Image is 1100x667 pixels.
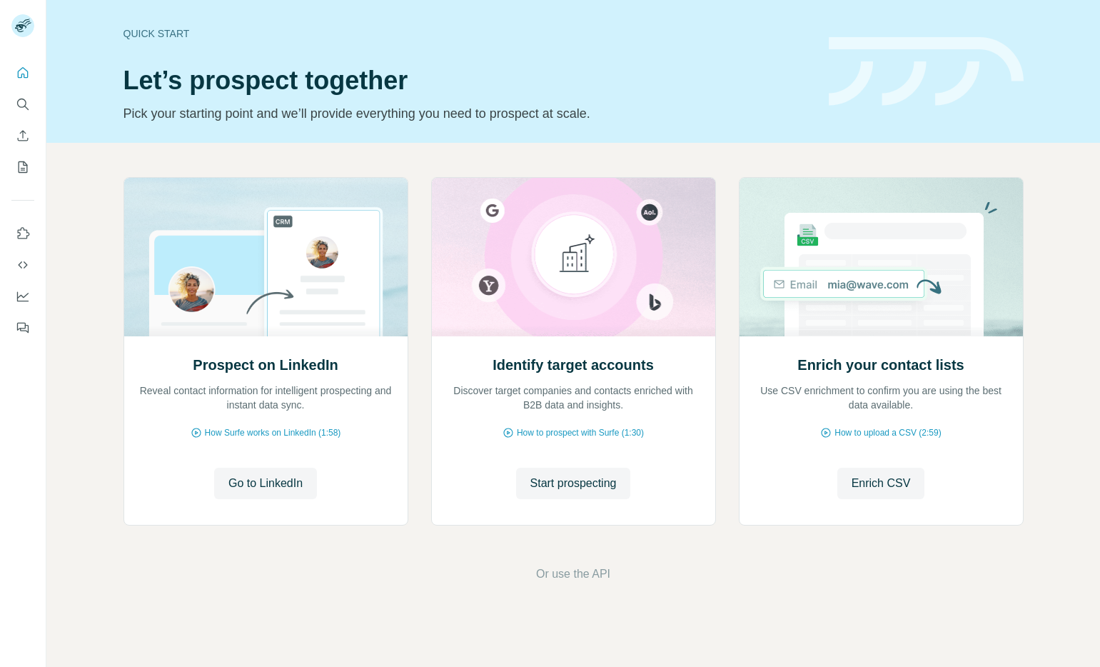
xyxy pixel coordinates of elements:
div: Quick start [123,26,812,41]
button: Quick start [11,60,34,86]
button: Dashboard [11,284,34,309]
button: Use Surfe API [11,252,34,278]
span: How to prospect with Surfe (1:30) [517,426,644,439]
span: Go to LinkedIn [228,475,303,492]
img: Identify target accounts [431,178,716,336]
h2: Identify target accounts [493,355,654,375]
span: Enrich CSV [852,475,911,492]
button: Use Surfe on LinkedIn [11,221,34,246]
button: Search [11,91,34,117]
img: Prospect on LinkedIn [123,178,408,336]
span: How Surfe works on LinkedIn (1:58) [205,426,341,439]
h2: Prospect on LinkedIn [193,355,338,375]
button: Feedback [11,315,34,341]
button: Or use the API [536,566,610,583]
button: Enrich CSV [837,468,925,499]
h2: Enrich your contact lists [797,355,964,375]
h1: Let’s prospect together [123,66,812,95]
button: Start prospecting [516,468,631,499]
button: Go to LinkedIn [214,468,317,499]
p: Use CSV enrichment to confirm you are using the best data available. [754,383,1009,412]
button: My lists [11,154,34,180]
p: Reveal contact information for intelligent prospecting and instant data sync. [138,383,393,412]
p: Pick your starting point and we’ll provide everything you need to prospect at scale. [123,104,812,124]
img: Enrich your contact lists [739,178,1024,336]
span: How to upload a CSV (2:59) [834,426,941,439]
p: Discover target companies and contacts enriched with B2B data and insights. [446,383,701,412]
span: Start prospecting [530,475,617,492]
img: banner [829,37,1024,106]
button: Enrich CSV [11,123,34,149]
